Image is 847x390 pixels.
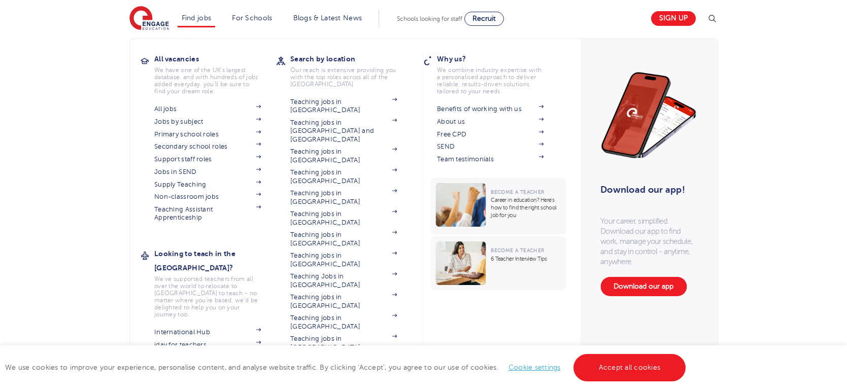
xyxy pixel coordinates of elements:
a: Search by locationOur reach is extensive providing you with the top roles across all of the [GEOG... [290,52,412,88]
a: Benefits of working with us [437,105,544,113]
a: Become a Teacher6 Teacher Interview Tips [430,236,569,290]
p: We've supported teachers from all over the world to relocate to [GEOGRAPHIC_DATA] to teach - no m... [154,275,261,318]
a: Primary school roles [154,130,261,138]
a: Teaching jobs in [GEOGRAPHIC_DATA] and [GEOGRAPHIC_DATA] [290,119,397,144]
span: Become a Teacher [491,247,544,253]
a: Team testimonials [437,155,544,163]
p: We combine industry expertise with a personalised approach to deliver reliable, results-driven so... [437,66,544,95]
span: We use cookies to improve your experience, personalise content, and analyse website traffic. By c... [5,364,688,371]
a: All jobs [154,105,261,113]
a: Free CPD [437,130,544,138]
a: Sign up [651,11,696,26]
a: Teaching Jobs in [GEOGRAPHIC_DATA] [290,272,397,289]
p: Our reach is extensive providing you with the top roles across all of the [GEOGRAPHIC_DATA] [290,66,397,88]
a: International Hub [154,328,261,336]
a: Teaching jobs in [GEOGRAPHIC_DATA] [290,231,397,247]
h3: Search by location [290,52,412,66]
a: Teaching jobs in [GEOGRAPHIC_DATA] [290,293,397,310]
a: iday for teachers [154,341,261,349]
a: Why us?We combine industry expertise with a personalised approach to deliver reliable, results-dr... [437,52,559,95]
a: Accept all cookies [573,354,686,381]
a: For Schools [232,14,272,22]
a: Teaching jobs in [GEOGRAPHIC_DATA] [290,210,397,227]
a: Teaching jobs in [GEOGRAPHIC_DATA] [290,148,397,164]
p: Your career, simplified. Download our app to find work, manage your schedule, and stay in control... [600,216,697,267]
a: Recruit [464,12,504,26]
a: Teaching jobs in [GEOGRAPHIC_DATA] [290,314,397,331]
a: Blogs & Latest News [293,14,362,22]
h3: Why us? [437,52,559,66]
a: Looking to teach in the [GEOGRAPHIC_DATA]?We've supported teachers from all over the world to rel... [154,246,276,318]
h3: All vacancies [154,52,276,66]
a: Teaching jobs in [GEOGRAPHIC_DATA] [290,252,397,268]
a: Teaching jobs in [GEOGRAPHIC_DATA] [290,189,397,206]
span: Schools looking for staff [397,15,462,22]
span: Become a Teacher [491,189,544,195]
a: Teaching jobs in [GEOGRAPHIC_DATA] [290,168,397,185]
a: All vacanciesWe have one of the UK's largest database. and with hundreds of jobs added everyday. ... [154,52,276,95]
a: Cookie settings [509,364,561,371]
a: SEND [437,143,544,151]
h3: Download our app! [600,179,692,201]
a: Secondary school roles [154,143,261,151]
a: Jobs in SEND [154,168,261,176]
img: Engage Education [129,6,169,31]
span: Recruit [472,15,496,22]
p: We have one of the UK's largest database. and with hundreds of jobs added everyday. you'll be sur... [154,66,261,95]
h3: Looking to teach in the [GEOGRAPHIC_DATA]? [154,246,276,275]
a: Non-classroom jobs [154,193,261,201]
a: Teaching jobs in [GEOGRAPHIC_DATA] [290,335,397,351]
a: Support staff roles [154,155,261,163]
a: Become a TeacherCareer in education? Here’s how to find the right school job for you [430,178,569,234]
a: Supply Teaching [154,181,261,189]
a: Download our app [600,277,687,296]
a: About us [437,118,544,126]
p: 6 Teacher Interview Tips [491,255,561,263]
a: Find jobs [182,14,212,22]
p: Career in education? Here’s how to find the right school job for you [491,196,561,219]
a: Jobs by subject [154,118,261,126]
a: Teaching Assistant Apprenticeship [154,205,261,222]
a: Teaching jobs in [GEOGRAPHIC_DATA] [290,98,397,115]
